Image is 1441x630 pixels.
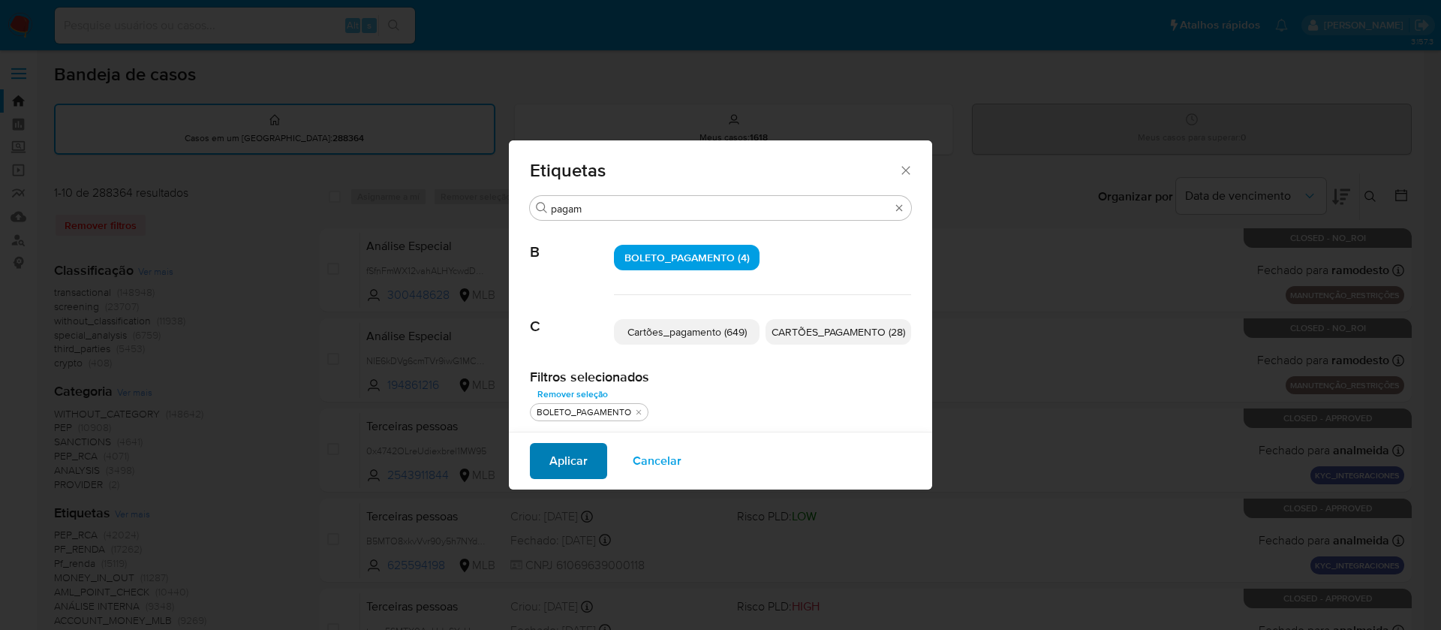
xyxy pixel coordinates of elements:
span: Aplicar [549,445,588,478]
button: Cancelar [613,443,701,479]
button: Remover seleção [530,385,615,403]
span: Cartões_pagamento (649) [627,324,747,339]
input: Filtro de pesquisa [551,202,890,216]
span: C [530,295,614,336]
div: Cartões_pagamento (649) [614,319,760,345]
div: BOLETO_PAGAMENTO (4) [614,245,760,270]
span: B [530,221,614,261]
div: BOLETO_PAGAMENTO [534,406,634,419]
span: BOLETO_PAGAMENTO (4) [624,250,750,265]
span: Etiquetas [530,161,898,179]
button: Aplicar [530,443,607,479]
button: Procurar [536,202,548,214]
button: Fechar [898,163,912,176]
div: CARTÕES_PAGAMENTO (28) [766,319,911,345]
h2: Filtros selecionados [530,369,911,385]
button: tirar BOLETO_PAGAMENTO [633,406,645,418]
button: Apagar busca [893,202,905,214]
span: CARTÕES_PAGAMENTO (28) [772,324,905,339]
span: Remover seleção [537,387,608,402]
span: Cancelar [633,445,681,478]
